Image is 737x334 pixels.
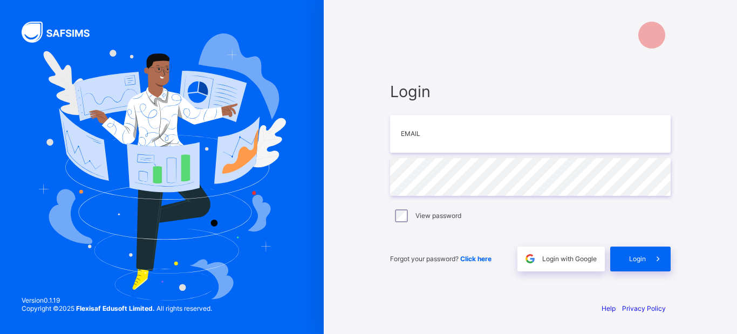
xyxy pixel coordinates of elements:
[542,255,597,263] span: Login with Google
[460,255,492,263] a: Click here
[629,255,646,263] span: Login
[390,255,492,263] span: Forgot your password?
[602,304,616,312] a: Help
[22,296,212,304] span: Version 0.1.19
[524,253,536,265] img: google.396cfc9801f0270233282035f929180a.svg
[76,304,155,312] strong: Flexisaf Edusoft Limited.
[390,82,671,101] span: Login
[415,212,461,220] label: View password
[22,22,103,43] img: SAFSIMS Logo
[622,304,666,312] a: Privacy Policy
[22,304,212,312] span: Copyright © 2025 All rights reserved.
[38,33,286,301] img: Hero Image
